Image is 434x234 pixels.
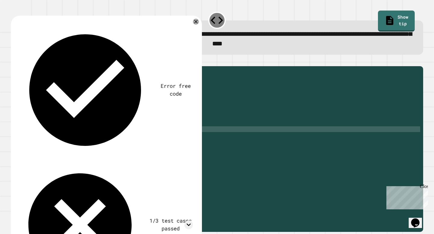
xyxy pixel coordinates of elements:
[409,210,428,228] iframe: chat widget
[2,2,42,38] div: Chat with us now!Close
[148,217,193,232] div: 1/3 test cases passed
[158,82,193,98] div: Error free code
[384,184,428,209] iframe: chat widget
[378,11,415,32] a: Show tip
